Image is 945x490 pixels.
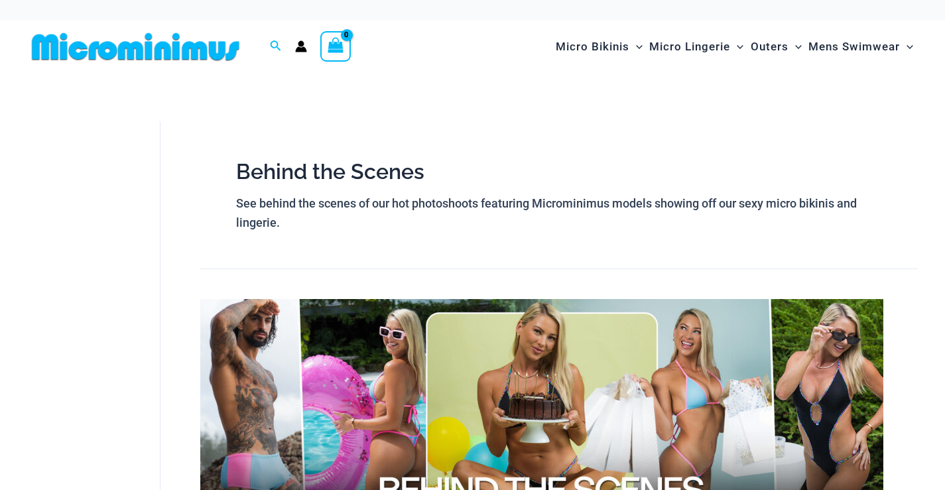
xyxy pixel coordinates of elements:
a: Micro BikinisMenu ToggleMenu Toggle [552,27,646,67]
span: Menu Toggle [900,30,913,64]
span: Menu Toggle [730,30,743,64]
span: Menu Toggle [788,30,802,64]
span: Mens Swimwear [808,30,900,64]
span: Micro Lingerie [649,30,730,64]
h1: Behind the Scenes [236,157,882,187]
a: Search icon link [270,38,282,55]
a: View Shopping Cart, empty [320,31,351,62]
a: Mens SwimwearMenu ToggleMenu Toggle [805,27,916,67]
span: Menu Toggle [629,30,643,64]
a: Account icon link [295,40,307,52]
span: Micro Bikinis [556,30,629,64]
a: Micro LingerieMenu ToggleMenu Toggle [646,27,747,67]
span: Outers [751,30,788,64]
img: MM SHOP LOGO FLAT [27,32,245,62]
a: OutersMenu ToggleMenu Toggle [747,27,805,67]
p: See behind the scenes of our hot photoshoots featuring Microminimus models showing off our sexy m... [236,194,882,233]
nav: Site Navigation [550,25,918,69]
